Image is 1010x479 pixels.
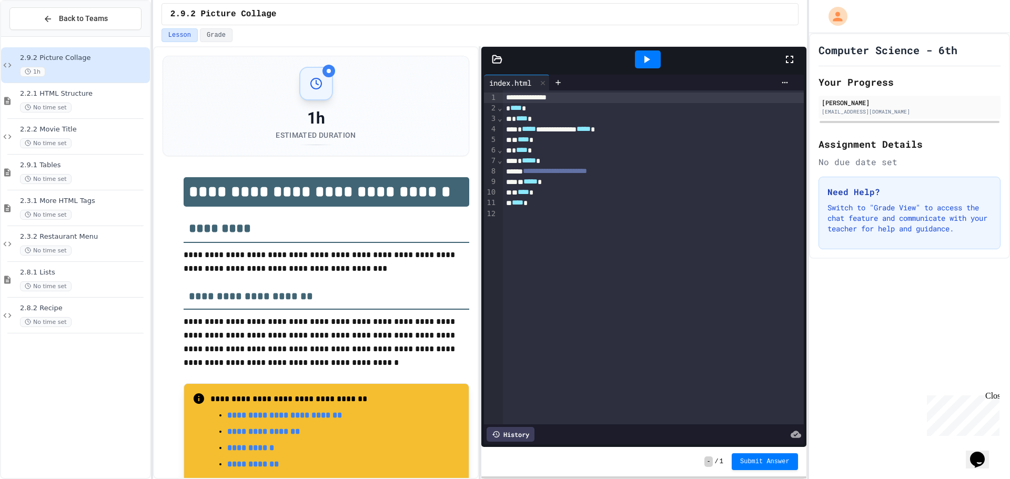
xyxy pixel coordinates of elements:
[20,281,72,291] span: No time set
[484,209,497,219] div: 12
[20,232,148,241] span: 2.3.2 Restaurant Menu
[20,174,72,184] span: No time set
[827,186,992,198] h3: Need Help?
[59,13,108,24] span: Back to Teams
[966,437,999,468] iframe: chat widget
[20,138,72,148] span: No time set
[819,43,957,57] h1: Computer Science - 6th
[819,75,1001,89] h2: Your Progress
[20,317,72,327] span: No time set
[827,202,992,234] p: Switch to "Grade View" to access the chat feature and communicate with your teacher for help and ...
[484,124,497,135] div: 4
[484,145,497,156] div: 6
[822,108,997,116] div: [EMAIL_ADDRESS][DOMAIN_NAME]
[20,268,148,277] span: 2.8.1 Lists
[822,98,997,107] div: [PERSON_NAME]
[4,4,73,67] div: Chat with us now!Close
[484,103,497,114] div: 2
[704,456,712,467] span: -
[819,156,1001,168] div: No due date set
[9,7,142,30] button: Back to Teams
[20,103,72,113] span: No time set
[20,197,148,206] span: 2.3.1 More HTML Tags
[20,304,148,313] span: 2.8.2 Recipe
[20,246,72,256] span: No time set
[720,457,723,466] span: 1
[817,4,850,28] div: My Account
[487,427,534,442] div: History
[484,135,497,145] div: 5
[200,28,233,42] button: Grade
[20,125,148,134] span: 2.2.2 Movie Title
[497,114,502,123] span: Fold line
[715,457,719,466] span: /
[484,198,497,208] div: 11
[20,161,148,170] span: 2.9.1 Tables
[497,146,502,154] span: Fold line
[819,137,1001,151] h2: Assignment Details
[276,130,356,140] div: Estimated Duration
[20,54,148,63] span: 2.9.2 Picture Collage
[484,187,497,198] div: 10
[484,75,550,90] div: index.html
[20,210,72,220] span: No time set
[276,109,356,128] div: 1h
[484,93,497,103] div: 1
[484,114,497,124] div: 3
[497,156,502,165] span: Fold line
[497,104,502,112] span: Fold line
[484,156,497,166] div: 7
[732,453,798,470] button: Submit Answer
[740,457,790,466] span: Submit Answer
[170,8,277,21] span: 2.9.2 Picture Collage
[484,77,537,88] div: index.html
[20,89,148,98] span: 2.2.1 HTML Structure
[161,28,198,42] button: Lesson
[923,391,999,436] iframe: chat widget
[20,67,45,77] span: 1h
[484,166,497,177] div: 8
[484,177,497,187] div: 9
